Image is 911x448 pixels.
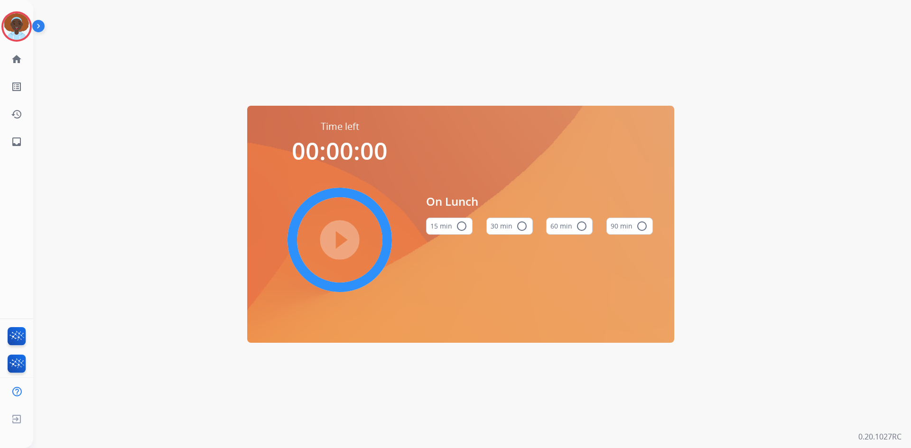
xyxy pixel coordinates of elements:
mat-icon: radio_button_unchecked [456,220,467,232]
span: On Lunch [426,193,653,210]
button: 30 min [486,218,533,235]
mat-icon: inbox [11,136,22,147]
mat-icon: radio_button_unchecked [516,220,528,232]
span: Time left [321,120,359,133]
p: 0.20.1027RC [858,431,902,442]
button: 15 min [426,218,473,235]
span: 00:00:00 [292,135,388,167]
mat-icon: radio_button_unchecked [576,220,587,232]
img: avatar [3,13,30,40]
mat-icon: radio_button_unchecked [636,220,648,232]
button: 90 min [606,218,653,235]
mat-icon: home [11,54,22,65]
mat-icon: history [11,109,22,120]
mat-icon: list_alt [11,81,22,92]
button: 60 min [546,218,593,235]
